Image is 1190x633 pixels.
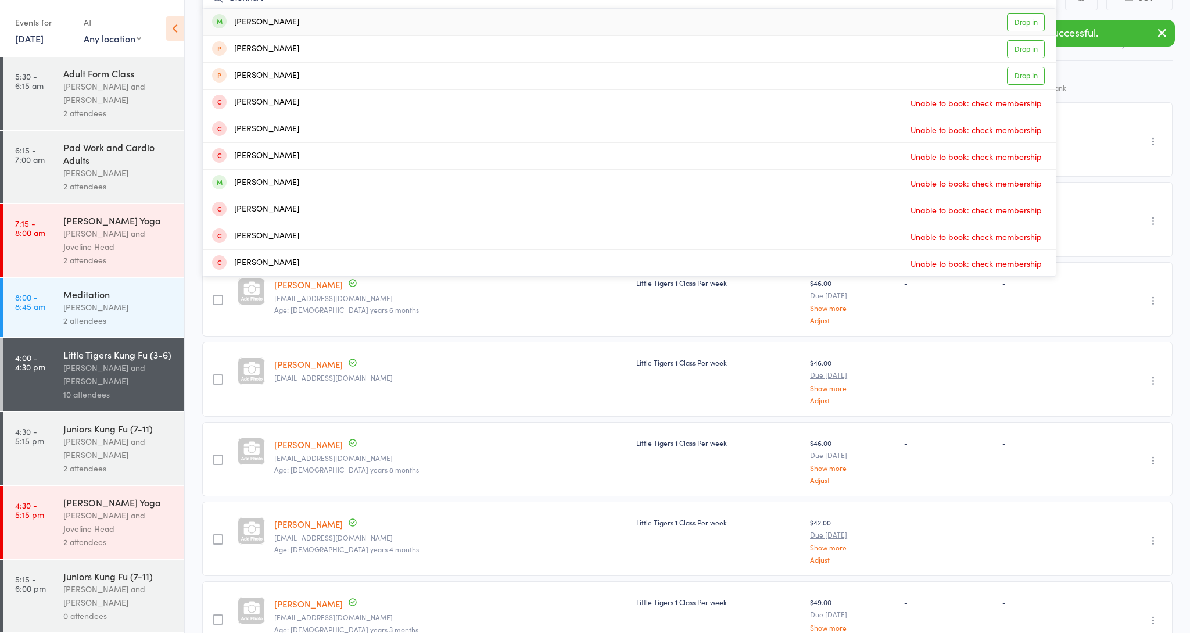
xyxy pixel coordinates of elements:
span: Unable to book: check membership [908,121,1045,138]
div: Juniors Kung Fu (7-11) [63,422,174,435]
div: - [904,597,993,607]
a: Show more [810,543,895,551]
div: Drop-in successful. [998,20,1175,47]
a: Show more [810,384,895,392]
div: - [904,438,993,448]
a: 5:30 -6:15 amAdult Form Class[PERSON_NAME] and [PERSON_NAME]2 attendees [3,57,184,130]
a: Adjust [810,476,895,484]
small: tuscanh@gmail.com [274,613,627,621]
div: 2 attendees [63,106,174,120]
time: 5:15 - 6:00 pm [15,574,46,593]
a: 5:15 -6:00 pmJuniors Kung Fu (7-11)[PERSON_NAME] and [PERSON_NAME]0 attendees [3,560,184,632]
div: Any location [84,32,141,45]
a: 4:30 -5:15 pmJuniors Kung Fu (7-11)[PERSON_NAME] and [PERSON_NAME]2 attendees [3,412,184,485]
div: [PERSON_NAME] Yoga [63,496,174,509]
time: 6:15 - 7:00 am [15,145,45,164]
a: 8:00 -8:45 amMeditation[PERSON_NAME]2 attendees [3,278,184,337]
div: - [1002,278,1103,288]
div: [PERSON_NAME] [212,42,299,56]
div: Little Tigers 1 Class Per week [636,597,801,607]
a: [DATE] [15,32,44,45]
a: Drop in [1007,67,1045,85]
div: - [904,278,993,288]
div: At [84,13,141,32]
div: [PERSON_NAME] [63,166,174,180]
div: $46.00 [810,357,895,403]
span: Age: [DEMOGRAPHIC_DATA] years 6 months [274,305,419,314]
a: [PERSON_NAME] [274,278,343,291]
a: Show more [810,304,895,312]
div: [PERSON_NAME] [212,69,299,83]
div: - [1002,357,1103,367]
small: Due [DATE] [810,371,895,379]
div: 10 attendees [63,388,174,401]
a: 4:00 -4:30 pmLittle Tigers Kung Fu (3-6)[PERSON_NAME] and [PERSON_NAME]10 attendees [3,338,184,411]
a: Show more [810,464,895,471]
div: Little Tigers Kung Fu (3-6) [63,348,174,361]
a: 7:15 -8:00 am[PERSON_NAME] Yoga[PERSON_NAME] and Joveline Head2 attendees [3,204,184,277]
div: 2 attendees [63,314,174,327]
div: [PERSON_NAME] and [PERSON_NAME] [63,361,174,388]
div: [PERSON_NAME] and [PERSON_NAME] [63,435,174,462]
div: 2 attendees [63,535,174,549]
div: [PERSON_NAME] and Joveline Head [63,227,174,253]
a: Show more [810,624,895,631]
div: Little Tigers 1 Class Per week [636,438,801,448]
div: Meditation [63,288,174,301]
small: gobind.chera@outlook.com [274,534,627,542]
time: 7:15 - 8:00 am [15,219,45,237]
div: [PERSON_NAME] [212,123,299,136]
div: [PERSON_NAME] and [PERSON_NAME] [63,582,174,609]
div: - [1002,438,1103,448]
a: Drop in [1007,40,1045,58]
a: [PERSON_NAME] [274,598,343,610]
time: 4:00 - 4:30 pm [15,353,45,371]
div: $46.00 [810,438,895,484]
small: Due [DATE] [810,610,895,618]
div: [PERSON_NAME] Yoga [63,214,174,227]
div: $42.00 [810,517,895,563]
time: 4:30 - 5:15 pm [15,500,44,519]
a: Adjust [810,556,895,563]
div: Events for [15,13,72,32]
span: Unable to book: check membership [908,94,1045,112]
small: radhika.chera@outlook.com [274,454,627,462]
div: [PERSON_NAME] and Joveline Head [63,509,174,535]
div: [PERSON_NAME] [212,96,299,109]
div: Little Tigers 1 Class Per week [636,357,801,367]
div: Adult Form Class [63,67,174,80]
span: Unable to book: check membership [908,228,1045,245]
span: Age: [DEMOGRAPHIC_DATA] years 4 months [274,544,419,554]
div: [PERSON_NAME] [63,301,174,314]
div: 0 attendees [63,609,174,623]
div: Little Tigers 1 Class Per week [636,517,801,527]
a: [PERSON_NAME] [274,358,343,370]
time: 8:00 - 8:45 am [15,292,45,311]
small: Due [DATE] [810,291,895,299]
div: Pad Work and Cardio Adults [63,141,174,166]
small: elenamaus@outlook.com [274,374,627,382]
div: [PERSON_NAME] [212,230,299,243]
div: 2 attendees [63,462,174,475]
div: Little Tigers 1 Class Per week [636,278,801,288]
div: [PERSON_NAME] [212,203,299,216]
span: Unable to book: check membership [908,255,1045,272]
div: 2 attendees [63,180,174,193]
div: [PERSON_NAME] [212,149,299,163]
div: [PERSON_NAME] and [PERSON_NAME] [63,80,174,106]
a: 6:15 -7:00 amPad Work and Cardio Adults[PERSON_NAME]2 attendees [3,131,184,203]
small: Due [DATE] [810,451,895,459]
small: jlazzopardi@gmail.com [274,294,627,302]
a: [PERSON_NAME] [274,438,343,450]
time: 5:30 - 6:15 am [15,71,44,90]
a: Adjust [810,396,895,404]
div: - [904,357,993,367]
div: [PERSON_NAME] [212,16,299,29]
div: - [1002,597,1103,607]
span: Unable to book: check membership [908,174,1045,192]
div: 2 attendees [63,253,174,267]
a: Adjust [810,316,895,324]
div: [PERSON_NAME] [212,176,299,189]
a: 4:30 -5:15 pm[PERSON_NAME] Yoga[PERSON_NAME] and Joveline Head2 attendees [3,486,184,559]
span: Age: [DEMOGRAPHIC_DATA] years 8 months [274,464,419,474]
